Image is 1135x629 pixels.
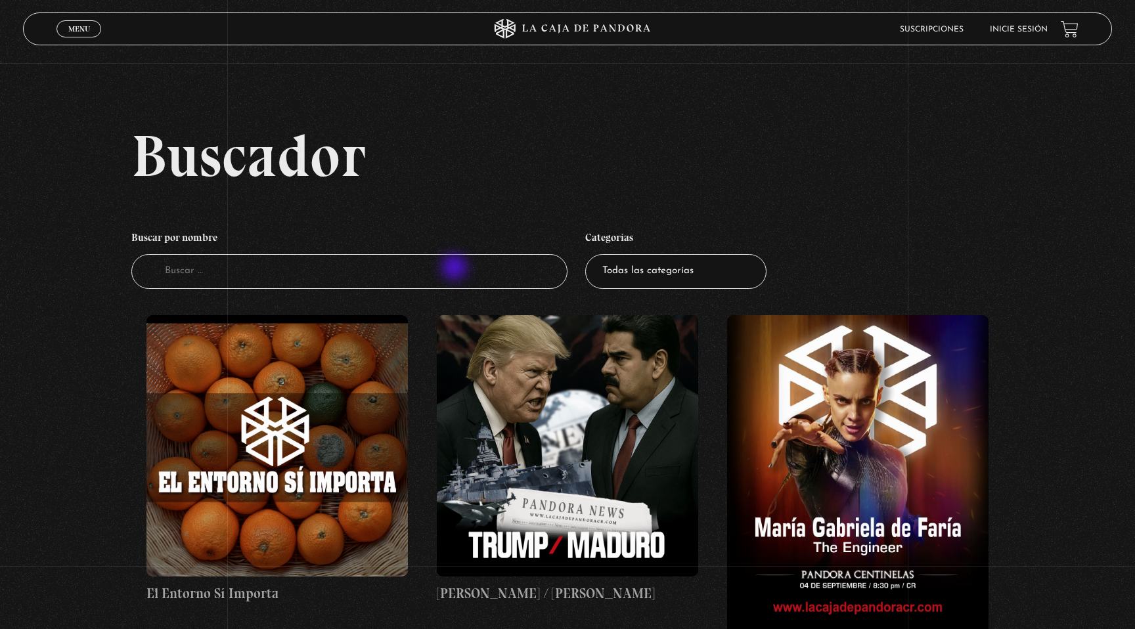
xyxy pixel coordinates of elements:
span: Menu [68,25,90,33]
span: Cerrar [64,36,95,45]
a: View your shopping cart [1061,20,1079,38]
h4: [PERSON_NAME] / [PERSON_NAME] [437,583,698,604]
h4: Categorías [585,225,767,255]
a: Inicie sesión [990,26,1048,33]
h4: Buscar por nombre [131,225,567,255]
h4: El Entorno Sí Importa [146,583,408,604]
a: [PERSON_NAME] / [PERSON_NAME] [437,315,698,604]
a: Suscripciones [900,26,964,33]
h2: Buscador [131,126,1112,185]
a: El Entorno Sí Importa [146,315,408,604]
